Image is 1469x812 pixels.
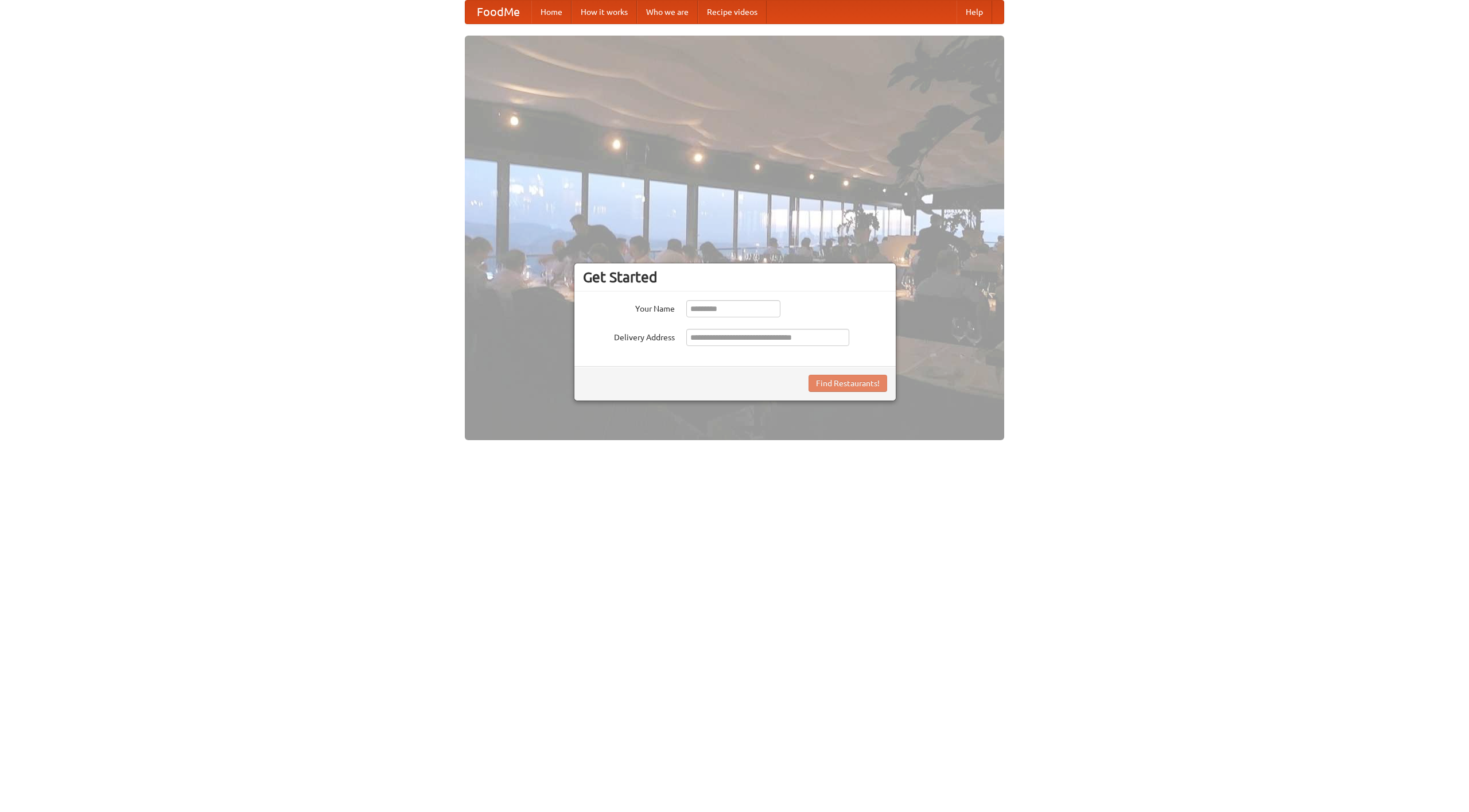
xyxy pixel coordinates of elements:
button: Find Restaurants! [809,375,887,392]
label: Your Name [583,300,675,314]
h3: Get Started [583,269,887,286]
a: FoodMe [465,1,531,24]
label: Delivery Address [583,329,675,343]
a: How it works [572,1,637,24]
a: Recipe videos [698,1,767,24]
a: Who we are [637,1,698,24]
a: Help [957,1,992,24]
a: Home [531,1,572,24]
